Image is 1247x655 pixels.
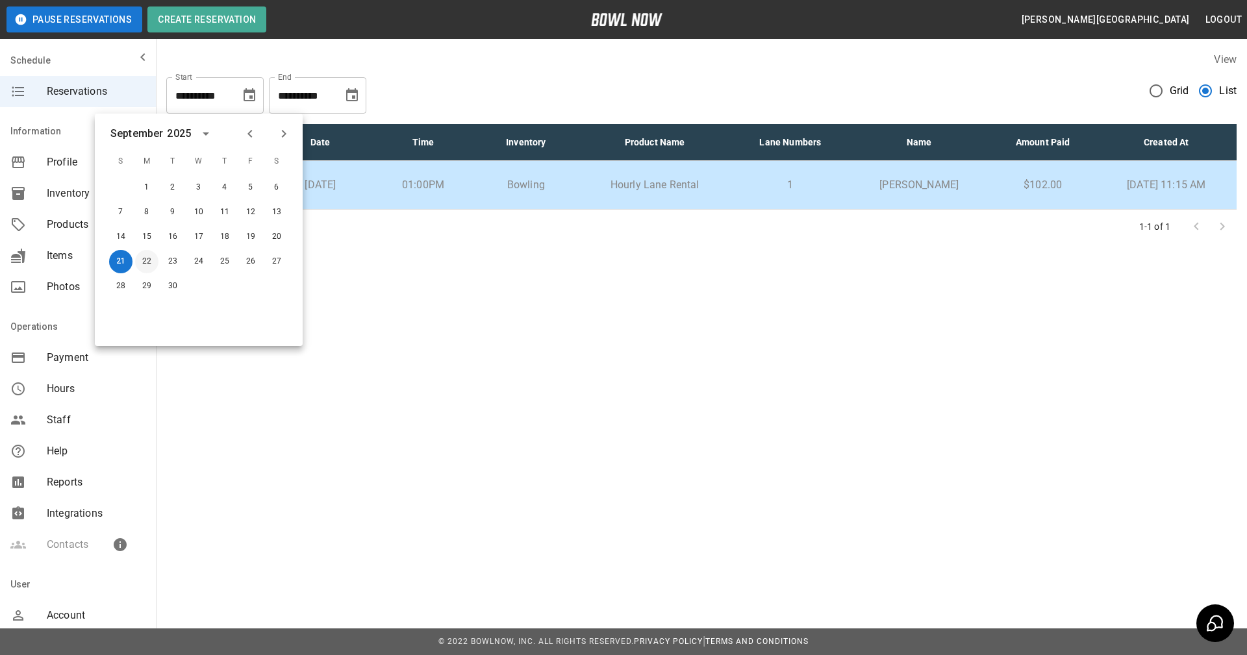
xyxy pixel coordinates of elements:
[588,177,722,193] p: Hourly Lane Rental
[47,248,145,264] span: Items
[577,124,732,161] th: Product Name
[239,201,262,224] button: Sep 12, 2025
[732,124,848,161] th: Lane Numbers
[161,250,184,273] button: Sep 23, 2025
[167,126,191,142] div: 2025
[187,149,210,175] span: W
[47,279,145,295] span: Photos
[1096,124,1237,161] th: Created At
[187,225,210,249] button: Sep 17, 2025
[265,201,288,224] button: Sep 13, 2025
[1214,53,1237,66] label: View
[110,126,163,142] div: September
[135,176,158,199] button: Sep 1, 2025
[485,177,567,193] p: Bowling
[1200,8,1247,32] button: Logout
[239,225,262,249] button: Sep 19, 2025
[382,177,464,193] p: 01:00PM
[47,186,145,201] span: Inventory
[848,124,990,161] th: Name
[47,217,145,232] span: Products
[47,381,145,397] span: Hours
[269,124,372,161] th: Date
[135,250,158,273] button: Sep 22, 2025
[47,84,145,99] span: Reservations
[109,225,132,249] button: Sep 14, 2025
[161,275,184,298] button: Sep 30, 2025
[135,201,158,224] button: Sep 8, 2025
[161,225,184,249] button: Sep 16, 2025
[1139,220,1170,233] p: 1-1 of 1
[161,149,184,175] span: T
[265,149,288,175] span: S
[135,225,158,249] button: Sep 15, 2025
[109,275,132,298] button: Sep 28, 2025
[6,6,142,32] button: Pause Reservations
[475,124,577,161] th: Inventory
[147,6,266,32] button: Create Reservation
[187,201,210,224] button: Sep 10, 2025
[213,176,236,199] button: Sep 4, 2025
[239,149,262,175] span: F
[742,177,838,193] p: 1
[213,149,236,175] span: T
[161,176,184,199] button: Sep 2, 2025
[239,123,261,145] button: Previous month
[634,637,703,646] a: Privacy Policy
[591,13,662,26] img: logo
[1219,83,1237,99] span: List
[109,149,132,175] span: S
[705,637,809,646] a: Terms and Conditions
[47,608,145,623] span: Account
[187,250,210,273] button: Sep 24, 2025
[135,275,158,298] button: Sep 29, 2025
[438,637,634,646] span: © 2022 BowlNow, Inc. All Rights Reserved.
[195,123,217,145] button: calendar view is open, switch to year view
[47,154,145,170] span: Profile
[187,176,210,199] button: Sep 3, 2025
[265,176,288,199] button: Sep 6, 2025
[161,201,184,224] button: Sep 9, 2025
[1170,83,1189,99] span: Grid
[213,225,236,249] button: Sep 18, 2025
[47,412,145,428] span: Staff
[279,177,361,193] p: [DATE]
[47,443,145,459] span: Help
[109,250,132,273] button: Sep 21, 2025
[273,123,295,145] button: Next month
[1016,8,1195,32] button: [PERSON_NAME][GEOGRAPHIC_DATA]
[990,124,1096,161] th: Amount Paid
[47,475,145,490] span: Reports
[859,177,979,193] p: [PERSON_NAME]
[213,250,236,273] button: Sep 25, 2025
[339,82,365,108] button: Choose date, selected date is Oct 21, 2025
[213,201,236,224] button: Sep 11, 2025
[109,201,132,224] button: Sep 7, 2025
[47,350,145,365] span: Payment
[135,149,158,175] span: M
[47,506,145,521] span: Integrations
[239,176,262,199] button: Sep 5, 2025
[265,225,288,249] button: Sep 20, 2025
[239,250,262,273] button: Sep 26, 2025
[265,250,288,273] button: Sep 27, 2025
[372,124,474,161] th: Time
[1000,177,1085,193] p: $102.00
[236,82,262,108] button: Choose date, selected date is Sep 21, 2025
[1106,177,1226,193] p: [DATE] 11:15 AM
